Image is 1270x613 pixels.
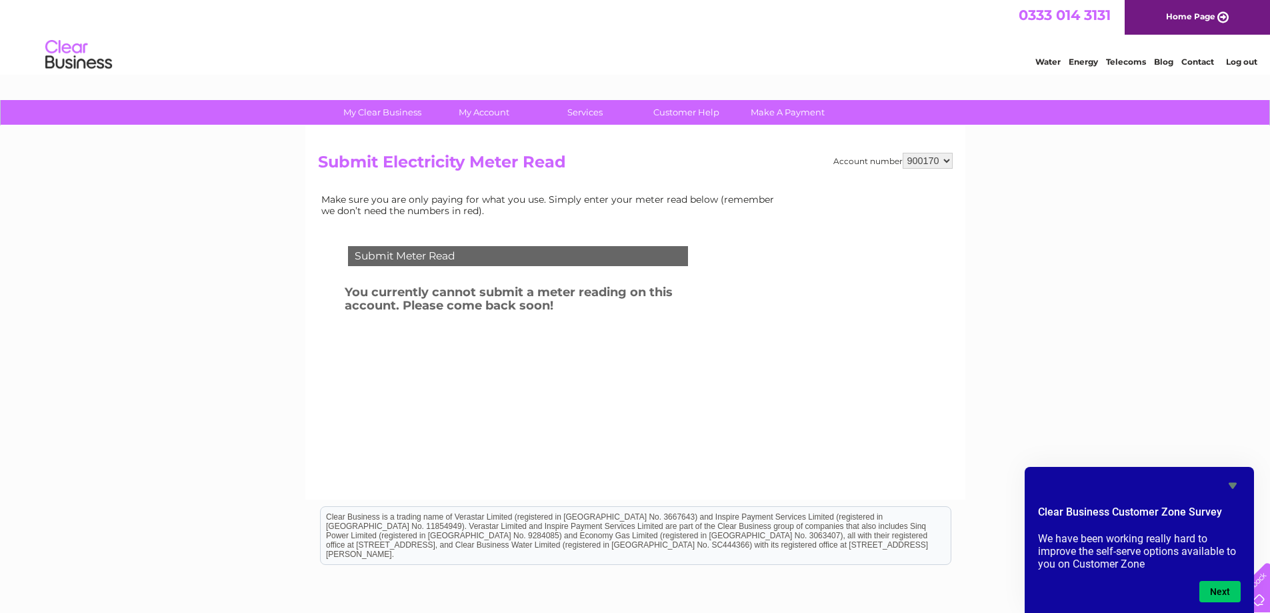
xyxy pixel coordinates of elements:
[1035,57,1061,67] a: Water
[348,246,688,266] div: Submit Meter Read
[1069,57,1098,67] a: Energy
[321,7,951,65] div: Clear Business is a trading name of Verastar Limited (registered in [GEOGRAPHIC_DATA] No. 3667643...
[429,100,539,125] a: My Account
[1226,57,1257,67] a: Log out
[1038,504,1241,527] h2: Clear Business Customer Zone Survey
[1181,57,1214,67] a: Contact
[45,35,113,75] img: logo.png
[733,100,843,125] a: Make A Payment
[318,191,785,219] td: Make sure you are only paying for what you use. Simply enter your meter read below (remember we d...
[833,153,953,169] div: Account number
[1106,57,1146,67] a: Telecoms
[1038,532,1241,570] p: We have been working really hard to improve the self-serve options available to you on Customer Zone
[327,100,437,125] a: My Clear Business
[530,100,640,125] a: Services
[1019,7,1111,23] a: 0333 014 3131
[318,153,953,178] h2: Submit Electricity Meter Read
[631,100,741,125] a: Customer Help
[1225,478,1241,494] button: Hide survey
[1154,57,1173,67] a: Blog
[1038,478,1241,602] div: Clear Business Customer Zone Survey
[345,283,723,320] h3: You currently cannot submit a meter reading on this account. Please come back soon!
[1199,581,1241,602] button: Next question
